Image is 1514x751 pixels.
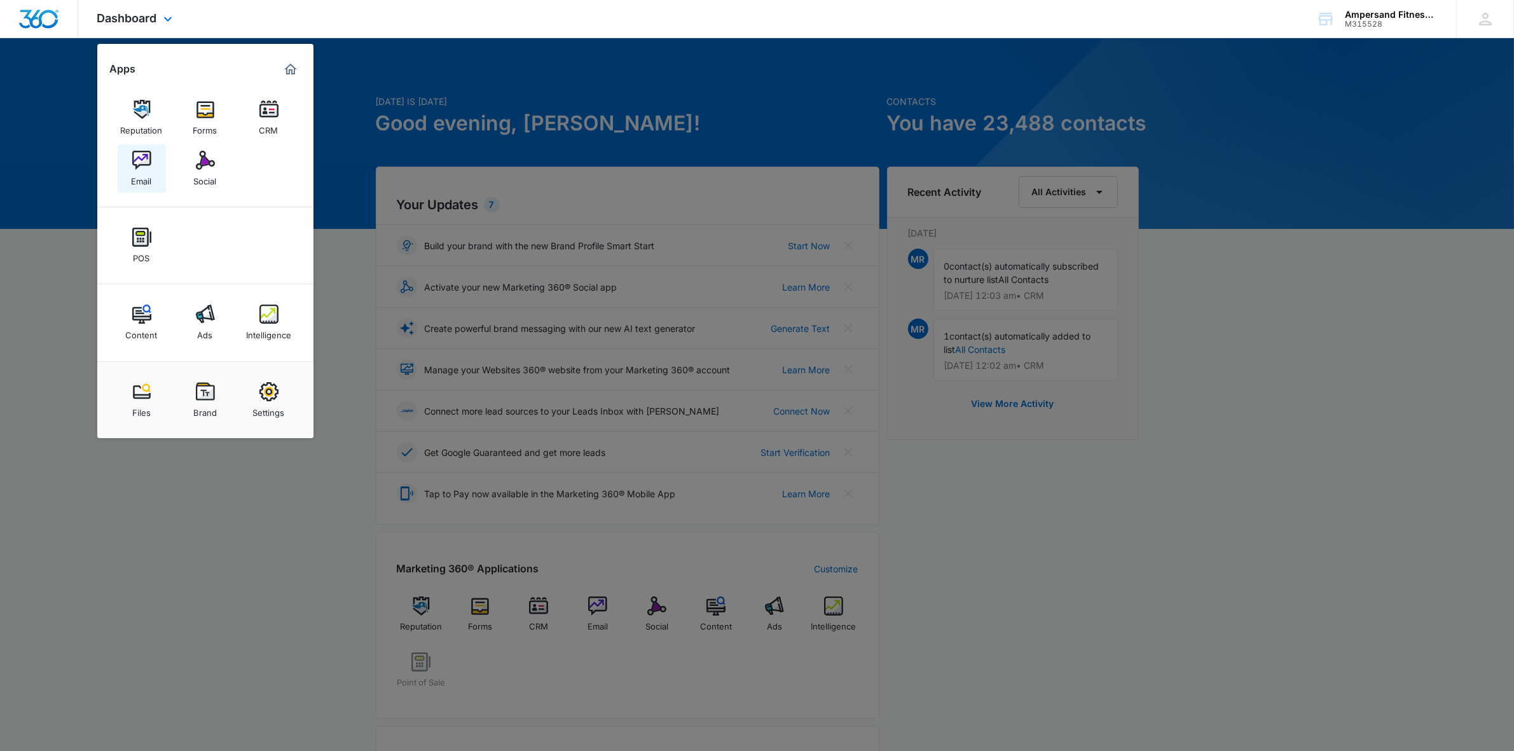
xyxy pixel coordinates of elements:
a: Email [118,144,166,193]
div: Domain: [DOMAIN_NAME] [33,33,140,43]
div: CRM [259,119,279,135]
a: Marketing 360® Dashboard [280,59,301,79]
a: Brand [181,376,230,424]
span: Dashboard [97,11,157,25]
a: Settings [245,376,293,424]
a: Forms [181,93,230,142]
a: Reputation [118,93,166,142]
a: Social [181,144,230,193]
div: Content [126,324,158,340]
img: logo_orange.svg [20,20,31,31]
h2: Apps [110,63,136,75]
a: Intelligence [245,298,293,347]
div: Ads [198,324,213,340]
img: website_grey.svg [20,33,31,43]
div: Keywords by Traffic [141,81,214,90]
div: account id [1345,20,1438,29]
div: Intelligence [246,324,291,340]
img: tab_domain_overview_orange.svg [34,80,45,90]
div: Social [194,170,217,186]
a: POS [118,221,166,270]
div: account name [1345,10,1438,20]
div: Domain Overview [48,81,114,90]
div: POS [134,247,150,263]
a: Files [118,376,166,424]
a: CRM [245,93,293,142]
div: Forms [193,119,217,135]
img: tab_keywords_by_traffic_grey.svg [127,80,137,90]
div: Email [132,170,152,186]
div: Files [132,401,151,418]
div: Brand [193,401,217,418]
div: Reputation [121,119,163,135]
a: Content [118,298,166,347]
div: v 4.0.25 [36,20,62,31]
div: Settings [253,401,285,418]
a: Ads [181,298,230,347]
